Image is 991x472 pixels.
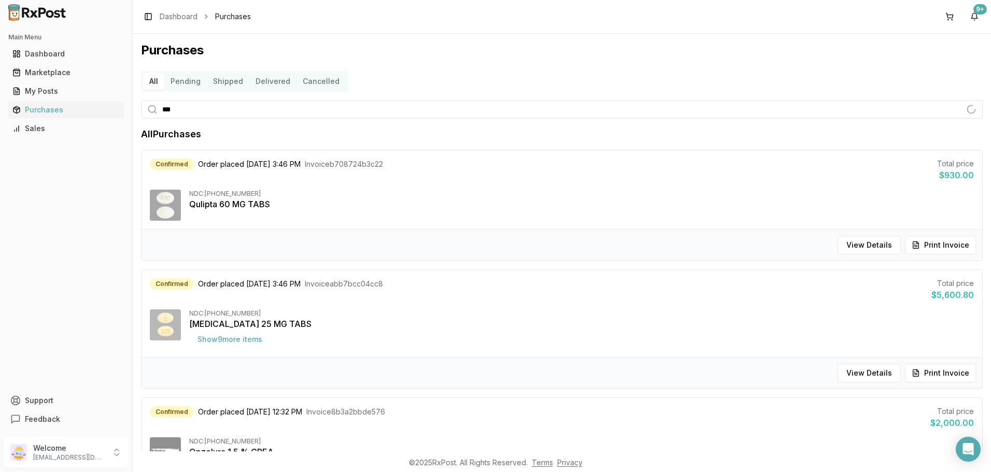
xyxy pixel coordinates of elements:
[4,391,128,410] button: Support
[296,73,346,90] button: Cancelled
[198,279,301,289] span: Order placed [DATE] 3:46 PM
[160,11,197,22] a: Dashboard
[33,443,105,453] p: Welcome
[956,437,981,462] div: Open Intercom Messenger
[189,437,974,446] div: NDC: [PHONE_NUMBER]
[12,49,120,59] div: Dashboard
[532,458,553,467] a: Terms
[4,410,128,428] button: Feedback
[207,73,249,90] button: Shipped
[4,102,128,118] button: Purchases
[150,309,181,340] img: Jardiance 25 MG TABS
[937,169,974,181] div: $930.00
[12,86,120,96] div: My Posts
[12,123,120,134] div: Sales
[973,4,987,15] div: 9+
[143,73,164,90] button: All
[4,46,128,62] button: Dashboard
[905,236,976,254] button: Print Invoice
[905,364,976,382] button: Print Invoice
[305,279,383,289] span: Invoice abb7bcc04cc8
[150,190,181,221] img: Qulipta 60 MG TABS
[557,458,583,467] a: Privacy
[966,8,983,25] button: 9+
[937,159,974,169] div: Total price
[930,417,974,429] div: $2,000.00
[930,406,974,417] div: Total price
[306,407,385,417] span: Invoice 8b3a2bbde576
[8,33,124,41] h2: Main Menu
[33,453,105,462] p: [EMAIL_ADDRESS][DOMAIN_NAME]
[8,63,124,82] a: Marketplace
[150,278,194,290] div: Confirmed
[160,11,251,22] nav: breadcrumb
[150,437,181,468] img: Opzelura 1.5 % CREA
[189,446,974,458] div: Opzelura 1.5 % CREA
[25,414,60,424] span: Feedback
[8,119,124,138] a: Sales
[189,330,271,349] button: Show9more items
[141,42,983,59] h1: Purchases
[198,159,301,169] span: Order placed [DATE] 3:46 PM
[4,83,128,99] button: My Posts
[189,190,974,198] div: NDC: [PHONE_NUMBER]
[8,82,124,101] a: My Posts
[189,309,974,318] div: NDC: [PHONE_NUMBER]
[931,289,974,301] div: $5,600.80
[189,198,974,210] div: Qulipta 60 MG TABS
[150,159,194,170] div: Confirmed
[4,4,70,21] img: RxPost Logo
[189,318,974,330] div: [MEDICAL_DATA] 25 MG TABS
[249,73,296,90] button: Delivered
[141,127,201,141] h1: All Purchases
[8,45,124,63] a: Dashboard
[215,11,251,22] span: Purchases
[838,364,901,382] button: View Details
[8,101,124,119] a: Purchases
[198,407,302,417] span: Order placed [DATE] 12:32 PM
[4,120,128,137] button: Sales
[10,444,27,461] img: User avatar
[838,236,901,254] button: View Details
[12,67,120,78] div: Marketplace
[164,73,207,90] button: Pending
[4,64,128,81] button: Marketplace
[12,105,120,115] div: Purchases
[931,278,974,289] div: Total price
[150,406,194,418] div: Confirmed
[305,159,383,169] span: Invoice b708724b3c22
